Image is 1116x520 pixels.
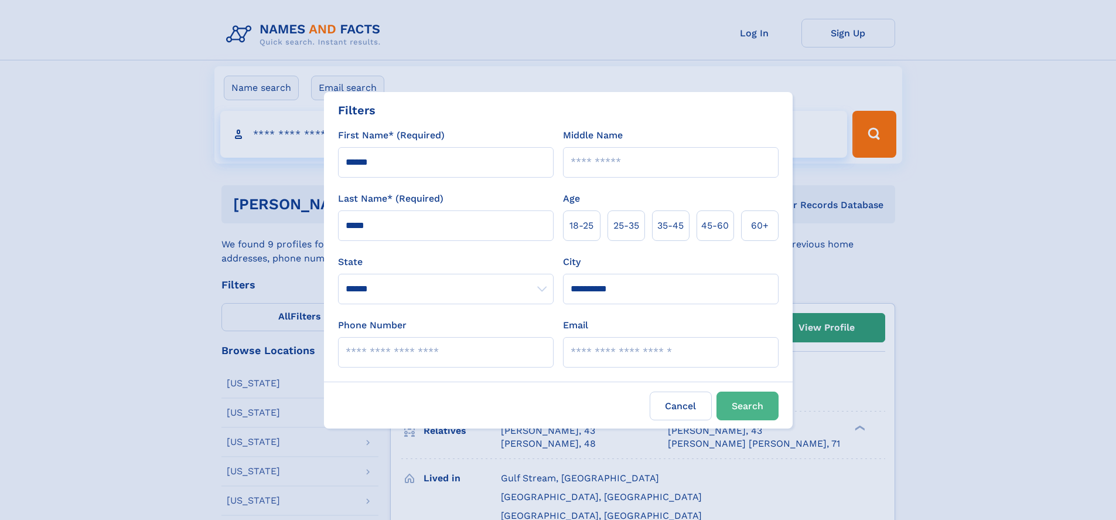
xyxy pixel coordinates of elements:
[613,219,639,233] span: 25‑35
[338,101,376,119] div: Filters
[338,192,443,206] label: Last Name* (Required)
[751,219,769,233] span: 60+
[563,128,623,142] label: Middle Name
[701,219,729,233] span: 45‑60
[338,255,554,269] label: State
[338,318,407,332] label: Phone Number
[569,219,593,233] span: 18‑25
[563,318,588,332] label: Email
[650,392,712,420] label: Cancel
[716,392,779,420] button: Search
[563,192,580,206] label: Age
[338,128,445,142] label: First Name* (Required)
[657,219,684,233] span: 35‑45
[563,255,581,269] label: City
